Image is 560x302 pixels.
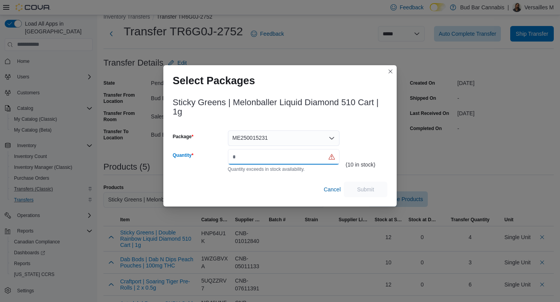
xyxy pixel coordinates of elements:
[324,186,341,193] span: Cancel
[320,182,344,197] button: Cancel
[173,75,255,87] h1: Select Packages
[357,186,374,193] span: Submit
[173,98,387,116] h3: Sticky Greens | Melonballer Liquid Diamond 510 Cart | 1g
[346,161,387,168] div: (10 in stock)
[386,67,395,76] button: Closes this modal window
[228,165,339,172] div: Quantity exceeds in stock availability.
[344,182,387,197] button: Submit
[233,133,268,142] span: ME250015231
[329,135,335,141] button: Open list of options
[173,152,193,158] label: Quantity
[173,134,193,140] label: Package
